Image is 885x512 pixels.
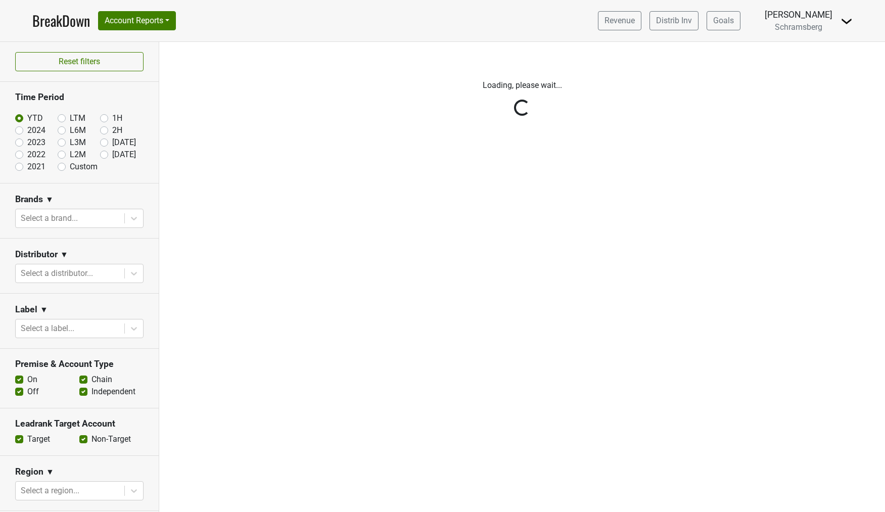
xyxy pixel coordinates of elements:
[775,22,822,32] span: Schramsberg
[242,79,803,91] p: Loading, please wait...
[98,11,176,30] button: Account Reports
[649,11,698,30] a: Distrib Inv
[765,8,832,21] div: [PERSON_NAME]
[598,11,641,30] a: Revenue
[32,10,90,31] a: BreakDown
[841,15,853,27] img: Dropdown Menu
[707,11,740,30] a: Goals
